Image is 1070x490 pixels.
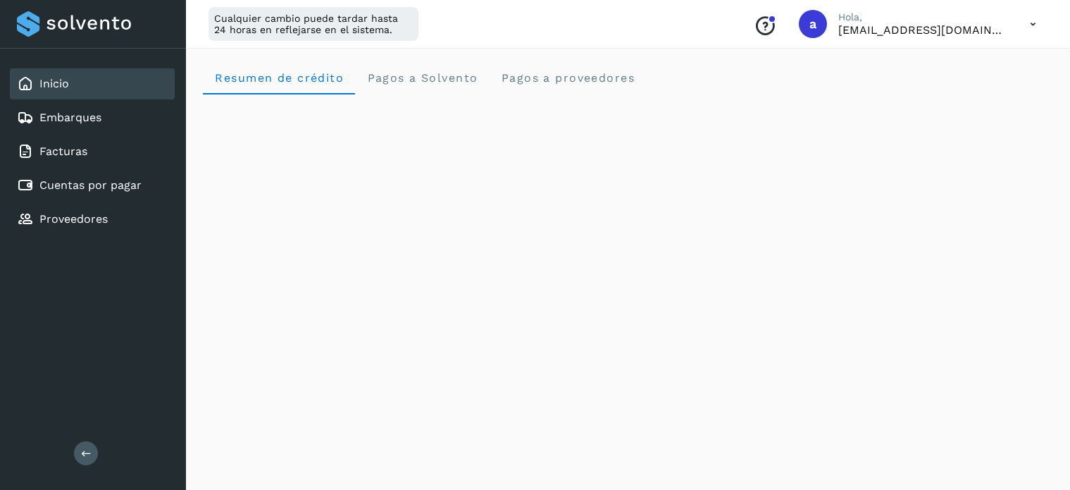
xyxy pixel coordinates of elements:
[10,102,175,133] div: Embarques
[838,23,1007,37] p: administracion@bigan.mx
[39,178,142,192] a: Cuentas por pagar
[39,212,108,226] a: Proveedores
[39,77,69,90] a: Inicio
[214,71,344,85] span: Resumen de crédito
[39,111,101,124] a: Embarques
[10,136,175,167] div: Facturas
[209,7,418,41] div: Cualquier cambio puede tardar hasta 24 horas en reflejarse en el sistema.
[500,71,635,85] span: Pagos a proveedores
[10,68,175,99] div: Inicio
[10,170,175,201] div: Cuentas por pagar
[838,11,1007,23] p: Hola,
[366,71,478,85] span: Pagos a Solvento
[39,145,87,158] a: Facturas
[10,204,175,235] div: Proveedores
